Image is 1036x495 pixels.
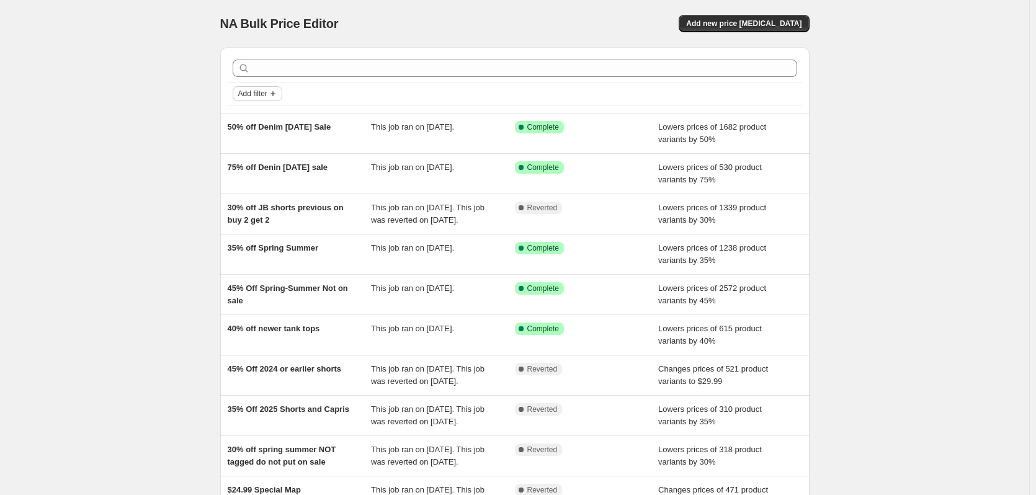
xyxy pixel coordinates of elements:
[238,89,267,99] span: Add filter
[527,243,559,253] span: Complete
[658,324,762,346] span: Lowers prices of 615 product variants by 40%
[658,163,762,184] span: Lowers prices of 530 product variants by 75%
[228,283,348,305] span: 45% Off Spring-Summer Not on sale
[527,485,558,495] span: Reverted
[371,324,454,333] span: This job ran on [DATE].
[527,364,558,374] span: Reverted
[527,163,559,172] span: Complete
[228,485,301,494] span: $24.99 Special Map
[527,445,558,455] span: Reverted
[658,203,766,225] span: Lowers prices of 1339 product variants by 30%
[658,364,768,386] span: Changes prices of 521 product variants to $29.99
[371,203,485,225] span: This job ran on [DATE]. This job was reverted on [DATE].
[527,324,559,334] span: Complete
[228,364,342,373] span: 45% Off 2024 or earlier shorts
[371,445,485,466] span: This job ran on [DATE]. This job was reverted on [DATE].
[658,122,766,144] span: Lowers prices of 1682 product variants by 50%
[658,404,762,426] span: Lowers prices of 310 product variants by 35%
[228,445,336,466] span: 30% off spring summer NOT tagged do not put on sale
[527,283,559,293] span: Complete
[527,122,559,132] span: Complete
[686,19,802,29] span: Add new price [MEDICAL_DATA]
[658,445,762,466] span: Lowers prices of 318 product variants by 30%
[527,404,558,414] span: Reverted
[371,364,485,386] span: This job ran on [DATE]. This job was reverted on [DATE].
[220,17,339,30] span: NA Bulk Price Editor
[658,243,766,265] span: Lowers prices of 1238 product variants by 35%
[371,243,454,252] span: This job ran on [DATE].
[233,86,282,101] button: Add filter
[371,163,454,172] span: This job ran on [DATE].
[228,203,344,225] span: 30% off JB shorts previous on buy 2 get 2
[679,15,809,32] button: Add new price [MEDICAL_DATA]
[228,324,320,333] span: 40% off newer tank tops
[527,203,558,213] span: Reverted
[371,283,454,293] span: This job ran on [DATE].
[228,122,331,132] span: 50% off Denim [DATE] Sale
[228,404,350,414] span: 35% Off 2025 Shorts and Capris
[228,163,328,172] span: 75% off Denin [DATE] sale
[371,122,454,132] span: This job ran on [DATE].
[371,404,485,426] span: This job ran on [DATE]. This job was reverted on [DATE].
[228,243,319,252] span: 35% off Spring Summer
[658,283,766,305] span: Lowers prices of 2572 product variants by 45%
